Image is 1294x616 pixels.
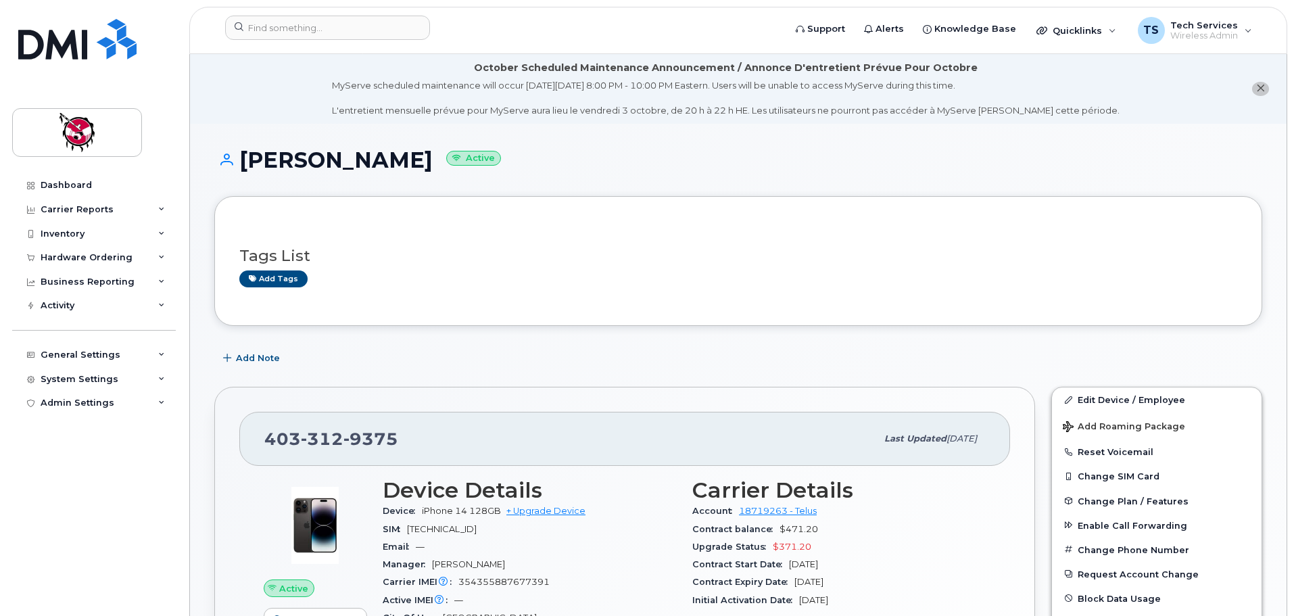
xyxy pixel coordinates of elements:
[383,595,454,605] span: Active IMEI
[1052,412,1262,440] button: Add Roaming Package
[239,270,308,287] a: Add tags
[407,524,477,534] span: [TECHNICAL_ID]
[383,559,432,569] span: Manager
[343,429,398,449] span: 9375
[383,478,676,502] h3: Device Details
[506,506,585,516] a: + Upgrade Device
[1052,464,1262,488] button: Change SIM Card
[1052,586,1262,611] button: Block Data Usage
[884,433,946,444] span: Last updated
[1078,520,1187,530] span: Enable Call Forwarding
[780,524,818,534] span: $471.20
[946,433,977,444] span: [DATE]
[773,542,811,552] span: $371.20
[458,577,550,587] span: 354355887677391
[332,79,1120,117] div: MyServe scheduled maintenance will occur [DATE][DATE] 8:00 PM - 10:00 PM Eastern. Users will be u...
[383,577,458,587] span: Carrier IMEI
[474,61,978,75] div: October Scheduled Maintenance Announcement / Annonce D'entretient Prévue Pour Octobre
[794,577,823,587] span: [DATE]
[383,506,422,516] span: Device
[214,346,291,371] button: Add Note
[1063,421,1185,434] span: Add Roaming Package
[739,506,817,516] a: 18719263 - Telus
[214,148,1262,172] h1: [PERSON_NAME]
[432,559,505,569] span: [PERSON_NAME]
[383,542,416,552] span: Email
[383,524,407,534] span: SIM
[692,559,789,569] span: Contract Start Date
[274,485,356,566] img: image20231002-4137094-12l9yso.jpeg
[1052,387,1262,412] a: Edit Device / Employee
[416,542,425,552] span: —
[1052,538,1262,562] button: Change Phone Number
[446,151,501,166] small: Active
[239,247,1237,264] h3: Tags List
[692,506,739,516] span: Account
[236,352,280,364] span: Add Note
[1078,496,1189,506] span: Change Plan / Features
[1052,562,1262,586] button: Request Account Change
[1052,440,1262,464] button: Reset Voicemail
[692,577,794,587] span: Contract Expiry Date
[264,429,398,449] span: 403
[1252,82,1269,96] button: close notification
[789,559,818,569] span: [DATE]
[692,524,780,534] span: Contract balance
[799,595,828,605] span: [DATE]
[692,478,986,502] h3: Carrier Details
[692,542,773,552] span: Upgrade Status
[422,506,501,516] span: iPhone 14 128GB
[1052,489,1262,513] button: Change Plan / Features
[301,429,343,449] span: 312
[1052,513,1262,538] button: Enable Call Forwarding
[692,595,799,605] span: Initial Activation Date
[279,582,308,595] span: Active
[454,595,463,605] span: —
